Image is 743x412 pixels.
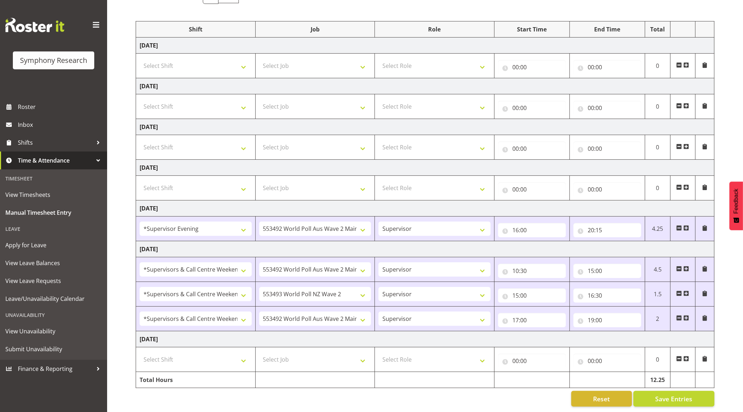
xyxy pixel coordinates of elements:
a: View Unavailability [2,322,105,340]
span: Time & Attendance [18,155,93,166]
span: View Unavailability [5,326,102,337]
td: 0 [645,54,670,78]
input: Click to select... [573,313,641,327]
div: Unavailability [2,308,105,322]
td: 12.25 [645,372,670,388]
input: Click to select... [573,60,641,74]
td: [DATE] [136,241,714,257]
span: Roster [18,101,104,112]
input: Click to select... [573,354,641,368]
td: 0 [645,176,670,200]
a: View Timesheets [2,186,105,204]
div: Role [378,25,491,34]
input: Click to select... [498,288,566,303]
a: Submit Unavailability [2,340,105,358]
input: Click to select... [498,182,566,197]
a: Manual Timesheet Entry [2,204,105,222]
span: View Timesheets [5,189,102,200]
span: Leave/Unavailability Calendar [5,293,102,304]
span: View Leave Balances [5,258,102,268]
div: Leave [2,222,105,236]
span: Inbox [18,119,104,130]
div: Symphony Research [20,55,87,66]
input: Click to select... [498,60,566,74]
a: Apply for Leave [2,236,105,254]
a: View Leave Balances [2,254,105,272]
td: 0 [645,347,670,372]
span: Submit Unavailability [5,344,102,354]
td: 0 [645,135,670,160]
a: View Leave Requests [2,272,105,290]
div: Job [259,25,371,34]
td: 4.25 [645,217,670,241]
input: Click to select... [573,142,641,156]
span: Manual Timesheet Entry [5,207,102,218]
div: Start Time [498,25,566,34]
div: End Time [573,25,641,34]
td: 4.5 [645,257,670,282]
button: Save Entries [633,391,714,407]
td: [DATE] [136,160,714,176]
span: Save Entries [655,394,692,403]
span: Reset [593,394,610,403]
span: Shifts [18,137,93,148]
td: [DATE] [136,331,714,347]
input: Click to select... [573,223,641,237]
td: 0 [645,94,670,119]
input: Click to select... [573,288,641,303]
span: Finance & Reporting [18,363,93,374]
span: Apply for Leave [5,240,102,250]
div: Total [649,25,666,34]
input: Click to select... [573,264,641,278]
div: Timesheet [2,171,105,186]
td: [DATE] [136,78,714,94]
td: [DATE] [136,119,714,135]
td: 1.5 [645,282,670,307]
input: Click to select... [498,101,566,115]
td: Total Hours [136,372,256,388]
input: Click to select... [498,354,566,368]
span: Feedback [733,189,739,214]
button: Feedback - Show survey [729,182,743,230]
button: Reset [571,391,632,407]
td: 2 [645,307,670,331]
img: Rosterit website logo [5,18,64,32]
td: [DATE] [136,38,714,54]
input: Click to select... [498,264,566,278]
input: Click to select... [498,313,566,327]
a: Leave/Unavailability Calendar [2,290,105,308]
span: View Leave Requests [5,276,102,286]
div: Shift [140,25,252,34]
td: [DATE] [136,200,714,217]
input: Click to select... [573,101,641,115]
input: Click to select... [498,142,566,156]
input: Click to select... [573,182,641,197]
input: Click to select... [498,223,566,237]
